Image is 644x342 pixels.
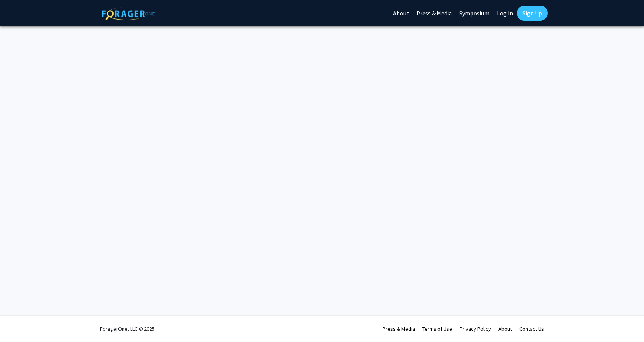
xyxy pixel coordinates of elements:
a: About [498,325,512,332]
div: ForagerOne, LLC © 2025 [100,316,155,342]
a: Privacy Policy [460,325,491,332]
a: Contact Us [519,325,544,332]
img: ForagerOne Logo [102,7,155,20]
a: Terms of Use [422,325,452,332]
a: Sign Up [517,6,548,21]
a: Press & Media [383,325,415,332]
